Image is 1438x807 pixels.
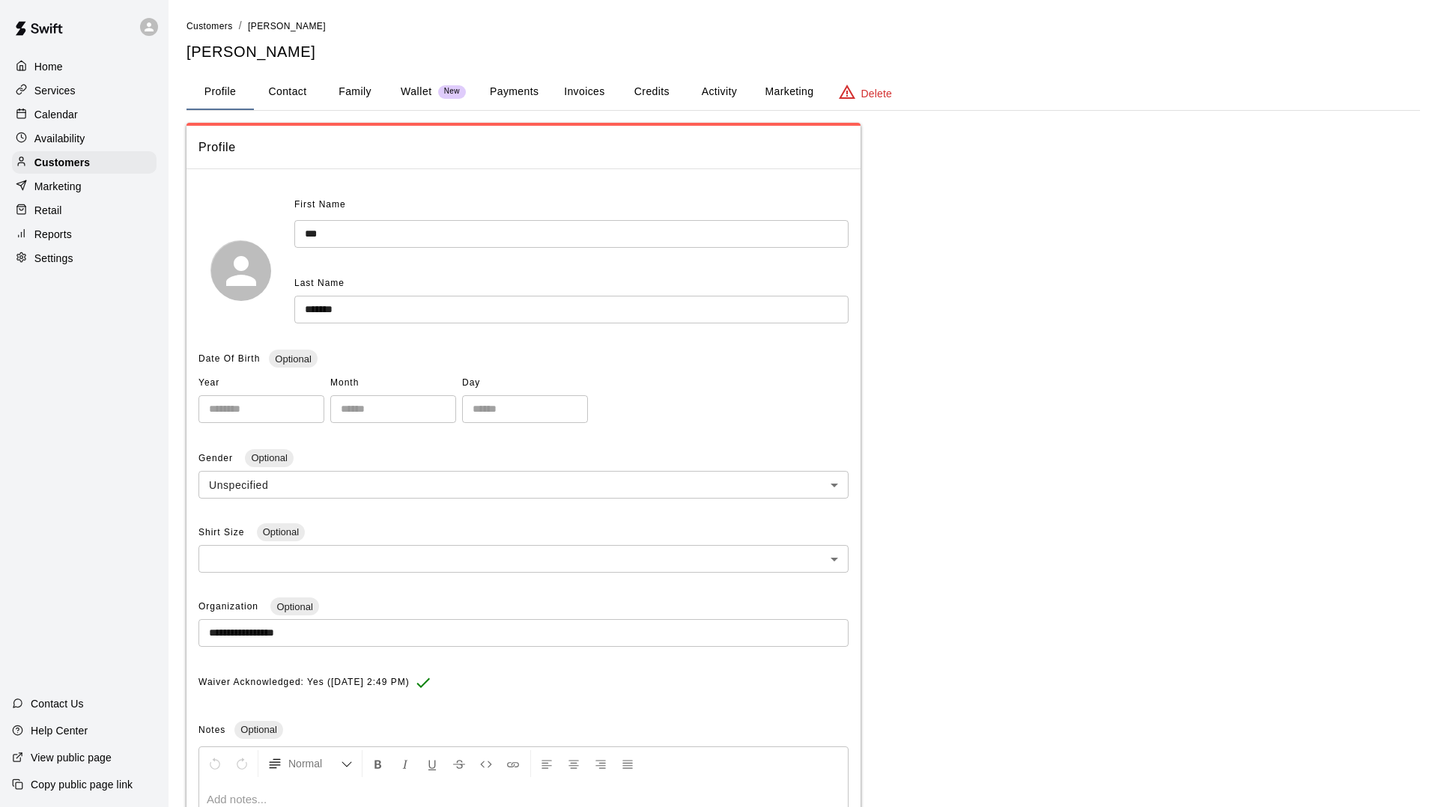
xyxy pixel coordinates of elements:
[12,223,157,246] a: Reports
[198,353,260,364] span: Date Of Birth
[473,750,499,777] button: Insert Code
[34,251,73,266] p: Settings
[294,278,345,288] span: Last Name
[261,750,359,777] button: Formatting Options
[239,18,242,34] li: /
[34,59,63,74] p: Home
[12,199,157,222] a: Retail
[419,750,445,777] button: Format Underline
[198,671,410,695] span: Waiver Acknowledged: Yes ([DATE] 2:49 PM)
[31,723,88,738] p: Help Center
[588,750,613,777] button: Right Align
[229,750,255,777] button: Redo
[34,83,76,98] p: Services
[34,155,90,170] p: Customers
[685,74,753,110] button: Activity
[186,18,1420,34] nav: breadcrumb
[202,750,228,777] button: Undo
[31,777,133,792] p: Copy public page link
[270,601,318,612] span: Optional
[330,371,456,395] span: Month
[753,74,825,110] button: Marketing
[294,193,346,217] span: First Name
[12,175,157,198] a: Marketing
[34,107,78,122] p: Calendar
[186,74,254,110] button: Profile
[534,750,559,777] button: Left Align
[198,471,849,499] div: Unspecified
[321,74,389,110] button: Family
[257,526,305,538] span: Optional
[446,750,472,777] button: Format Strikethrough
[186,42,1420,62] h5: [PERSON_NAME]
[186,74,1420,110] div: basic tabs example
[12,151,157,174] a: Customers
[34,227,72,242] p: Reports
[198,725,225,735] span: Notes
[12,103,157,126] a: Calendar
[245,452,293,463] span: Optional
[198,371,324,395] span: Year
[186,21,233,31] span: Customers
[198,453,236,463] span: Gender
[31,750,112,765] p: View public page
[462,371,588,395] span: Day
[198,601,261,612] span: Organization
[34,179,82,194] p: Marketing
[401,84,432,100] p: Wallet
[12,127,157,150] a: Availability
[269,353,317,365] span: Optional
[198,527,248,538] span: Shirt Size
[31,696,84,711] p: Contact Us
[438,87,466,97] span: New
[248,21,326,31] span: [PERSON_NAME]
[561,750,586,777] button: Center Align
[198,138,849,157] span: Profile
[234,724,282,735] span: Optional
[254,74,321,110] button: Contact
[12,79,157,102] a: Services
[186,19,233,31] a: Customers
[478,74,550,110] button: Payments
[500,750,526,777] button: Insert Link
[550,74,618,110] button: Invoices
[12,247,157,269] a: Settings
[365,750,391,777] button: Format Bold
[34,203,62,218] p: Retail
[12,55,157,78] a: Home
[34,131,85,146] p: Availability
[392,750,418,777] button: Format Italics
[618,74,685,110] button: Credits
[861,86,892,101] p: Delete
[288,756,341,771] span: Normal
[615,750,640,777] button: Justify Align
